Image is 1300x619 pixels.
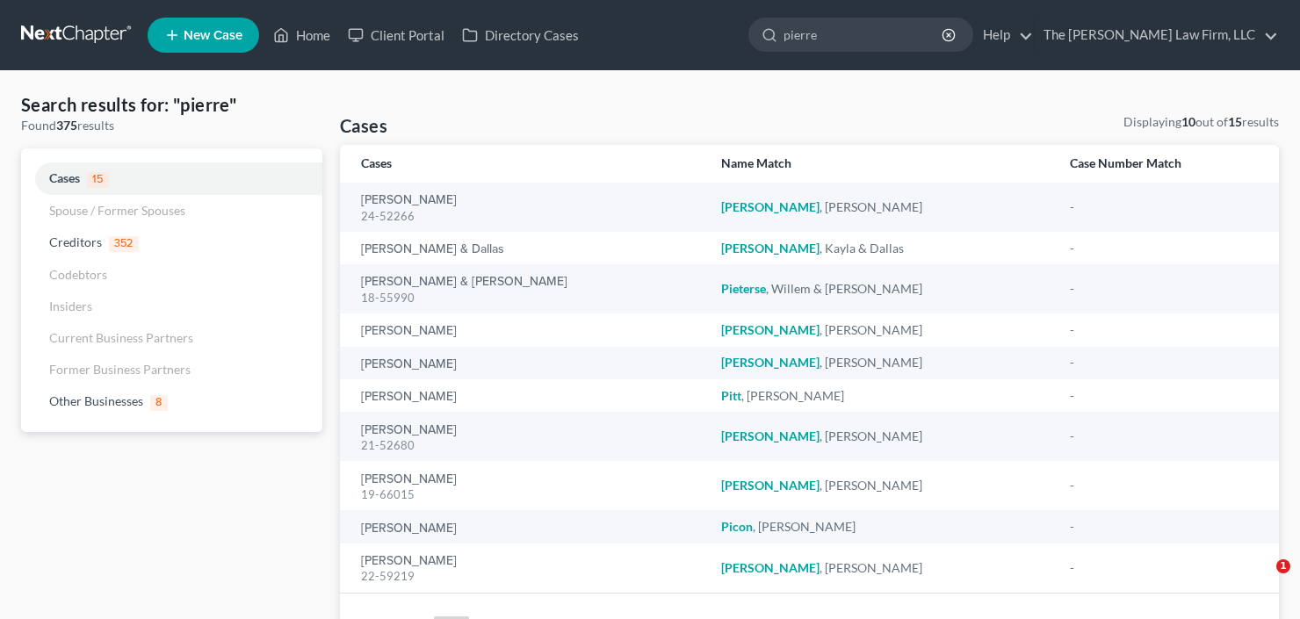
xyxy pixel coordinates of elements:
[49,234,102,249] span: Creditors
[721,519,753,534] em: Picon
[21,291,322,322] a: Insiders
[721,560,820,575] em: [PERSON_NAME]
[361,473,457,486] a: [PERSON_NAME]
[49,267,107,282] span: Codebtors
[721,478,820,493] em: [PERSON_NAME]
[184,29,242,42] span: New Case
[721,428,820,443] em: [PERSON_NAME]
[361,290,693,306] div: 18-55990
[1070,240,1258,257] div: -
[721,240,1042,257] div: , Kayla & Dallas
[361,325,457,337] a: [PERSON_NAME]
[1070,354,1258,371] div: -
[721,280,1042,298] div: , Willem & [PERSON_NAME]
[721,354,1042,371] div: , [PERSON_NAME]
[21,227,322,259] a: Creditors352
[974,19,1033,51] a: Help
[49,362,191,377] span: Former Business Partners
[1123,113,1279,131] div: Displaying out of results
[1228,114,1242,129] strong: 15
[21,385,322,418] a: Other Businesses8
[340,113,387,138] h4: Cases
[49,203,185,218] span: Spouse / Former Spouses
[1070,321,1258,339] div: -
[1240,559,1282,601] iframe: Intercom live chat
[361,424,457,436] a: [PERSON_NAME]
[49,330,193,345] span: Current Business Partners
[721,199,820,214] em: [PERSON_NAME]
[721,241,820,256] em: [PERSON_NAME]
[1035,19,1278,51] a: The [PERSON_NAME] Law Firm, LLC
[21,195,322,227] a: Spouse / Former Spouses
[21,117,322,134] div: Found results
[361,208,693,225] div: 24-52266
[49,299,92,313] span: Insiders
[1070,477,1258,494] div: -
[784,18,944,51] input: Search by name...
[56,118,77,133] strong: 375
[21,162,322,195] a: Cases15
[1070,428,1258,445] div: -
[361,194,457,206] a: [PERSON_NAME]
[49,393,143,408] span: Other Businesses
[264,19,339,51] a: Home
[721,281,766,296] em: Pieterse
[361,437,693,454] div: 21-52680
[1181,114,1195,129] strong: 10
[721,321,1042,339] div: , [PERSON_NAME]
[721,198,1042,216] div: , [PERSON_NAME]
[361,568,693,585] div: 22-59219
[1070,518,1258,536] div: -
[21,322,322,354] a: Current Business Partners
[1070,559,1258,577] div: -
[721,355,820,370] em: [PERSON_NAME]
[1070,198,1258,216] div: -
[361,276,567,288] a: [PERSON_NAME] & [PERSON_NAME]
[49,170,80,185] span: Cases
[721,428,1042,445] div: , [PERSON_NAME]
[361,243,504,256] a: [PERSON_NAME] & Dallas
[109,236,139,252] span: 352
[361,522,457,535] a: [PERSON_NAME]
[721,388,741,403] em: Pitt
[721,518,1042,536] div: , [PERSON_NAME]
[453,19,588,51] a: Directory Cases
[721,477,1042,494] div: , [PERSON_NAME]
[1276,559,1290,573] span: 1
[150,395,168,411] span: 8
[361,486,693,503] div: 19-66015
[1070,387,1258,405] div: -
[361,555,457,567] a: [PERSON_NAME]
[721,559,1042,577] div: , [PERSON_NAME]
[707,145,1056,183] th: Name Match
[339,19,453,51] a: Client Portal
[721,387,1042,405] div: , [PERSON_NAME]
[340,145,707,183] th: Cases
[21,259,322,291] a: Codebtors
[721,322,820,337] em: [PERSON_NAME]
[21,92,322,117] h4: Search results for: "pierre"
[361,358,457,371] a: [PERSON_NAME]
[87,172,109,188] span: 15
[1070,280,1258,298] div: -
[361,391,457,403] a: [PERSON_NAME]
[21,354,322,385] a: Former Business Partners
[1056,145,1279,183] th: Case Number Match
